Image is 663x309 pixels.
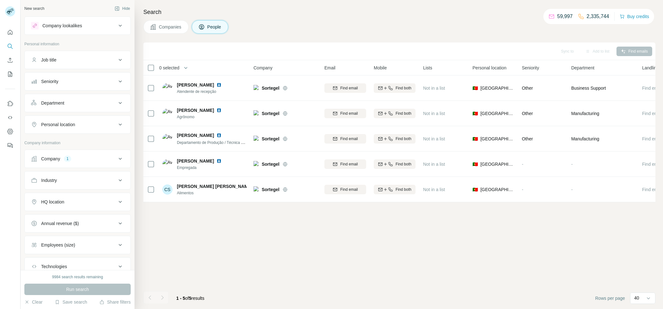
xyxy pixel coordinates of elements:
img: Logo of Sortegel [253,161,259,167]
img: Avatar [162,108,172,119]
span: of [185,296,189,301]
span: Alimentos [177,190,247,196]
button: Employees (size) [25,237,130,253]
button: Find both [374,159,416,169]
span: Manufacturing [571,136,599,142]
div: New search [24,6,44,11]
span: 🇵🇹 [472,136,478,142]
div: 1 [64,156,71,162]
span: 🇵🇹 [472,186,478,193]
span: 0 selected [159,65,179,71]
span: Other [522,86,533,91]
span: results [176,296,204,301]
span: 🇵🇹 [472,85,478,91]
span: Not in a list [423,111,445,116]
span: [GEOGRAPHIC_DATA] [480,110,514,117]
button: Dashboard [5,126,15,137]
span: - [571,162,573,167]
span: Companies [159,24,182,30]
span: Find both [396,111,411,116]
p: 2,335,744 [587,13,609,20]
span: Lists [423,65,432,71]
span: [PERSON_NAME] [177,158,214,164]
span: 🇵🇹 [472,110,478,117]
span: Sortegel [262,161,279,167]
button: Find both [374,109,416,118]
p: 40 [634,295,639,301]
span: Seniority [522,65,539,71]
img: LinkedIn logo [216,133,222,138]
div: 9984 search results remaining [52,274,103,280]
span: [PERSON_NAME] [PERSON_NAME] [177,183,253,190]
span: Not in a list [423,136,445,141]
p: Personal information [24,41,131,47]
button: Quick start [5,27,15,38]
span: 1 - 5 [176,296,185,301]
button: Find email [324,185,366,194]
img: LinkedIn logo [216,108,222,113]
div: Seniority [41,78,58,85]
p: Company information [24,140,131,146]
span: [GEOGRAPHIC_DATA] [480,186,514,193]
img: Logo of Sortegel [253,110,259,117]
span: 5 [189,296,191,301]
button: Industry [25,173,130,188]
img: Avatar [162,159,172,169]
button: Find email [324,83,366,93]
span: Find email [340,161,358,167]
span: Sortegel [262,136,279,142]
span: Mobile [374,65,387,71]
span: [PERSON_NAME] [177,82,214,88]
span: - [522,162,523,167]
span: Not in a list [423,187,445,192]
button: Search [5,41,15,52]
button: HQ location [25,194,130,209]
img: LinkedIn logo [216,158,222,164]
div: Personal location [41,121,75,128]
span: Company [253,65,272,71]
button: Personal location [25,117,130,132]
span: People [207,24,222,30]
div: HQ location [41,199,64,205]
span: Departamento de Produção / Técnica de Qualidade [177,140,264,145]
button: Find email [324,134,366,144]
div: Company [41,156,60,162]
h4: Search [143,8,655,16]
div: Job title [41,57,56,63]
img: Avatar [162,83,172,93]
img: LinkedIn logo [216,82,222,87]
span: Landline [642,65,659,71]
div: Annual revenue ($) [41,220,79,227]
span: Find both [396,136,411,142]
div: Employees (size) [41,242,75,248]
span: [PERSON_NAME] [177,107,214,113]
span: - [571,187,573,192]
span: Email [324,65,335,71]
img: Logo of Sortegel [253,136,259,142]
button: Seniority [25,74,130,89]
span: [GEOGRAPHIC_DATA] [480,136,514,142]
span: Rows per page [595,295,625,301]
img: Avatar [162,134,172,144]
div: CS [162,184,172,195]
span: Find both [396,187,411,192]
button: Annual revenue ($) [25,216,130,231]
button: Technologies [25,259,130,274]
p: 59,997 [557,13,573,20]
span: Empregada [177,165,224,171]
button: Department [25,95,130,111]
span: Atendente de recepção [177,89,224,94]
span: Find both [396,161,411,167]
span: Find email [340,111,358,116]
button: Find email [324,109,366,118]
button: Feedback [5,140,15,151]
button: Save search [55,299,87,305]
span: Agrônomo [177,114,224,120]
button: Find both [374,185,416,194]
span: Other [522,136,533,141]
img: Logo of Sortegel [253,186,259,193]
span: [GEOGRAPHIC_DATA] [480,85,514,91]
span: Manufacturing [571,110,599,117]
span: Department [571,65,594,71]
button: Clear [24,299,42,305]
